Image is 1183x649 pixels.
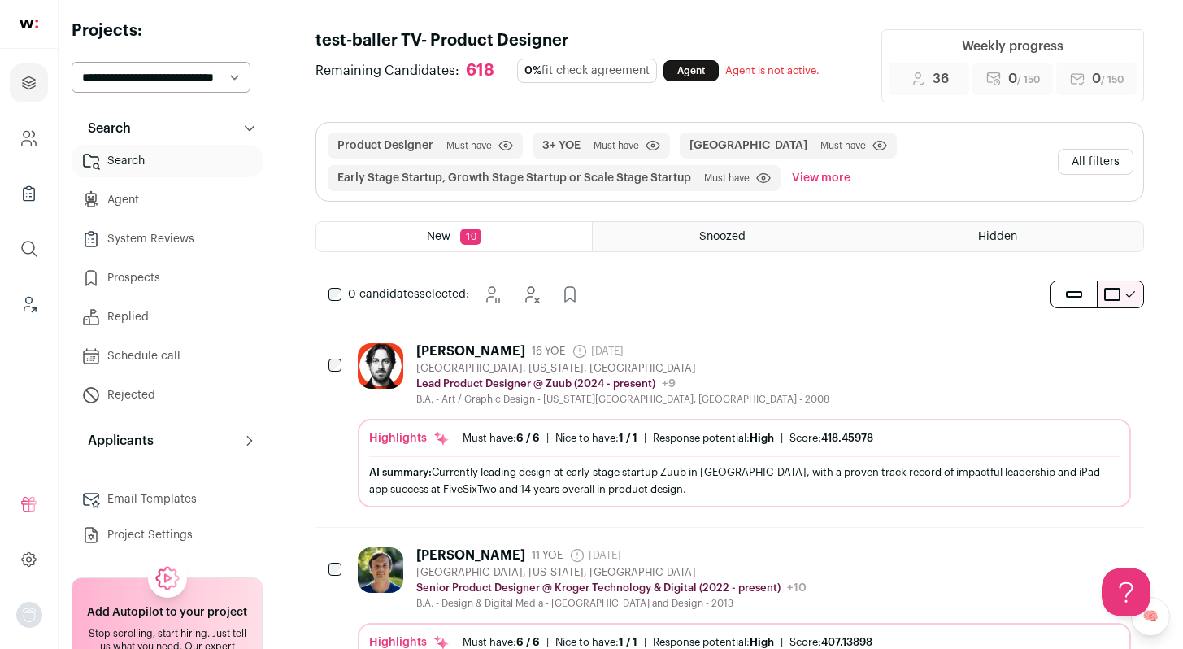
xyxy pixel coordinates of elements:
[72,483,263,516] a: Email Templates
[463,432,873,445] ul: | | |
[524,65,541,76] span: 0%
[532,549,563,562] span: 11 YOE
[787,582,807,594] span: +10
[72,184,263,216] a: Agent
[10,174,48,213] a: Company Lists
[72,223,263,255] a: System Reviews
[542,137,581,154] button: 3+ YOE
[820,139,866,152] span: Must have
[446,139,492,152] span: Must have
[10,63,48,102] a: Projects
[463,432,540,445] div: Must have:
[517,59,657,83] div: fit check agreement
[619,433,637,443] span: 1 / 1
[72,20,263,42] h2: Projects:
[337,137,433,154] button: Product Designer
[16,602,42,628] button: Open dropdown
[1092,69,1124,89] span: 0
[348,286,469,303] span: selected:
[619,637,637,647] span: 1 / 1
[315,61,459,81] span: Remaining Candidates:
[1017,75,1040,85] span: / 150
[78,431,154,451] p: Applicants
[78,119,131,138] p: Search
[821,433,873,443] span: 418.45978
[662,378,676,390] span: +9
[416,377,655,390] p: Lead Product Designer @ Zuub (2024 - present)
[569,547,621,564] span: [DATE]
[933,69,949,89] span: 36
[821,637,872,647] span: 407.13898
[358,343,403,389] img: 617178789ebf17fa17af12407ab554594cc379078c9587f9a81fc86dd48479e1.jpg
[416,343,525,359] div: [PERSON_NAME]
[416,566,807,579] div: [GEOGRAPHIC_DATA], [US_STATE], [GEOGRAPHIC_DATA]
[1008,69,1040,89] span: 0
[593,222,868,251] a: Snoozed
[689,137,807,154] button: [GEOGRAPHIC_DATA]
[87,604,247,621] h2: Add Autopilot to your project
[10,285,48,324] a: Leads (Backoffice)
[416,362,829,375] div: [GEOGRAPHIC_DATA], [US_STATE], [GEOGRAPHIC_DATA]
[369,430,450,446] div: Highlights
[466,61,494,81] div: 618
[463,636,872,649] ul: | | |
[663,60,719,81] a: Agent
[72,262,263,294] a: Prospects
[699,231,746,242] span: Snoozed
[358,547,403,593] img: 0c1996cf631ab0f8be89113bb3abd91367f649982832d9e35b3128d8a5c63558.jpg
[750,637,774,647] span: High
[416,597,807,610] div: B.A. - Design & Digital Media - [GEOGRAPHIC_DATA] and Design - 2013
[1102,568,1150,616] iframe: Help Scout Beacon - Open
[868,222,1143,251] a: Hidden
[750,433,774,443] span: High
[369,467,432,477] span: AI summary:
[1101,75,1124,85] span: / 150
[978,231,1017,242] span: Hidden
[72,519,263,551] a: Project Settings
[704,172,750,185] span: Must have
[72,301,263,333] a: Replied
[962,37,1063,56] div: Weekly progress
[460,229,481,245] span: 10
[416,581,781,595] p: Senior Product Designer @ Kroger Technology & Digital (2022 - present)
[337,170,691,186] button: Early Stage Startup, Growth Stage Startup or Scale Stage Startup
[16,602,42,628] img: nopic.png
[653,432,774,445] div: Response potential:
[555,432,637,445] div: Nice to have:
[369,464,1120,498] div: Currently leading design at early-stage startup Zuub in [GEOGRAPHIC_DATA], with a proven track re...
[725,65,820,76] span: Agent is not active.
[427,231,450,242] span: New
[72,425,263,457] button: Applicants
[416,547,525,564] div: [PERSON_NAME]
[789,432,873,445] li: Score:
[72,112,263,145] button: Search
[594,139,639,152] span: Must have
[1131,597,1170,636] a: 🧠
[10,119,48,158] a: Company and ATS Settings
[1058,149,1133,175] button: All filters
[348,289,420,300] span: 0 candidates
[516,433,540,443] span: 6 / 6
[20,20,38,28] img: wellfound-shorthand-0d5821cbd27db2630d0214b213865d53afaa358527fdda9d0ea32b1df1b89c2c.svg
[72,340,263,372] a: Schedule call
[463,636,540,649] div: Must have:
[416,393,829,406] div: B.A. - Art / Graphic Design - [US_STATE][GEOGRAPHIC_DATA], [GEOGRAPHIC_DATA] - 2008
[516,637,540,647] span: 6 / 6
[555,636,637,649] div: Nice to have:
[72,145,263,177] a: Search
[532,345,565,358] span: 16 YOE
[358,343,1131,507] a: [PERSON_NAME] 16 YOE [DATE] [GEOGRAPHIC_DATA], [US_STATE], [GEOGRAPHIC_DATA] Lead Product Designe...
[653,636,774,649] div: Response potential:
[315,29,829,52] h1: test-baller TV- Product Designer
[789,165,854,191] button: View more
[72,379,263,412] a: Rejected
[572,343,624,359] span: [DATE]
[789,636,872,649] li: Score:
